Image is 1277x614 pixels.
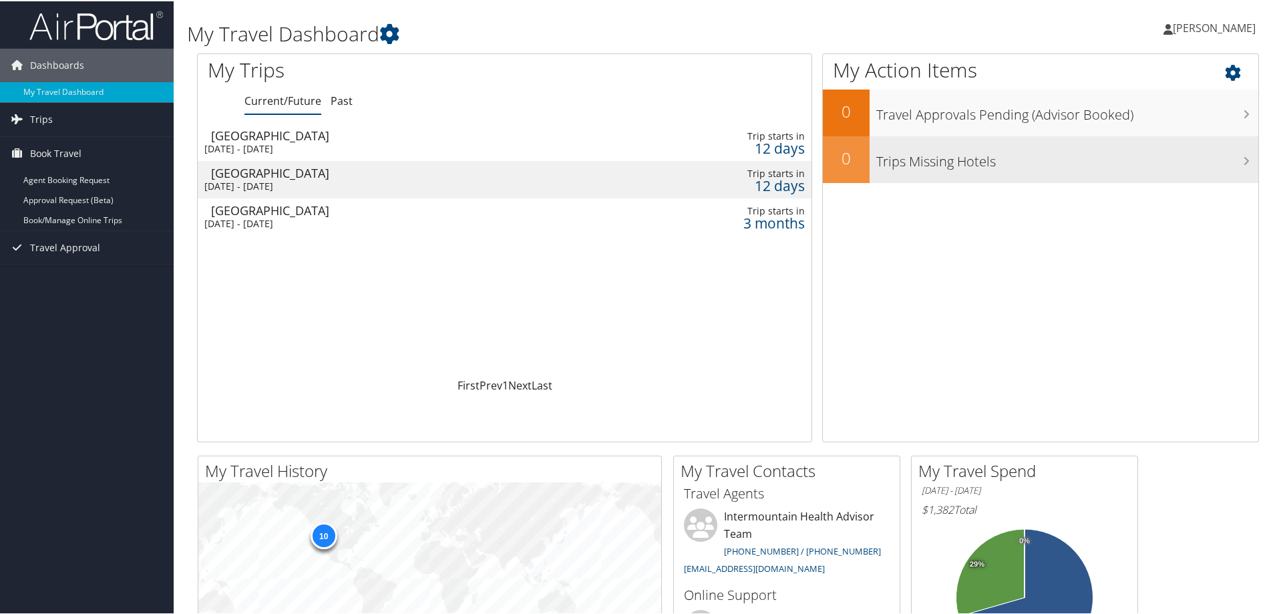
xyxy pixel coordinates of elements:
[876,144,1258,170] h3: Trips Missing Hotels
[205,458,661,481] h2: My Travel History
[876,98,1258,123] h3: Travel Approvals Pending (Advisor Booked)
[204,179,570,191] div: [DATE] - [DATE]
[651,166,805,178] div: Trip starts in
[30,102,53,135] span: Trips
[922,501,954,516] span: $1,382
[918,458,1137,481] h2: My Travel Spend
[480,377,502,392] a: Prev
[684,483,890,502] h3: Travel Agents
[823,88,1258,135] a: 0Travel Approvals Pending (Advisor Booked)
[508,377,532,392] a: Next
[684,561,825,573] a: [EMAIL_ADDRESS][DOMAIN_NAME]
[1019,536,1030,544] tspan: 0%
[970,559,984,567] tspan: 29%
[208,55,546,83] h1: My Trips
[310,521,337,548] div: 10
[204,142,570,154] div: [DATE] - [DATE]
[211,203,576,215] div: [GEOGRAPHIC_DATA]
[823,99,870,122] h2: 0
[922,483,1127,496] h6: [DATE] - [DATE]
[204,216,570,228] div: [DATE] - [DATE]
[244,92,321,107] a: Current/Future
[532,377,552,392] a: Last
[823,135,1258,182] a: 0Trips Missing Hotels
[677,507,896,579] li: Intermountain Health Advisor Team
[684,585,890,603] h3: Online Support
[30,136,81,169] span: Book Travel
[502,377,508,392] a: 1
[211,128,576,140] div: [GEOGRAPHIC_DATA]
[30,47,84,81] span: Dashboards
[823,55,1258,83] h1: My Action Items
[30,230,100,263] span: Travel Approval
[651,204,805,216] div: Trip starts in
[651,216,805,228] div: 3 months
[681,458,900,481] h2: My Travel Contacts
[331,92,353,107] a: Past
[651,129,805,141] div: Trip starts in
[823,146,870,168] h2: 0
[458,377,480,392] a: First
[211,166,576,178] div: [GEOGRAPHIC_DATA]
[1163,7,1269,47] a: [PERSON_NAME]
[29,9,163,40] img: airportal-logo.png
[1173,19,1256,34] span: [PERSON_NAME]
[922,501,1127,516] h6: Total
[724,544,881,556] a: [PHONE_NUMBER] / [PHONE_NUMBER]
[651,141,805,153] div: 12 days
[187,19,908,47] h1: My Travel Dashboard
[651,178,805,190] div: 12 days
